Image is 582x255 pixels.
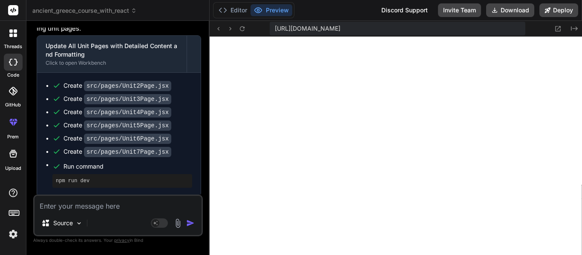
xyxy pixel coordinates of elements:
code: src/pages/Unit7Page.jsx [84,147,171,157]
code: src/pages/Unit6Page.jsx [84,134,171,144]
label: code [7,72,19,79]
span: privacy [114,238,130,243]
div: Create [63,81,171,90]
img: attachment [173,218,183,228]
img: settings [6,227,20,241]
button: Editor [215,4,251,16]
p: Always double-check its answers. Your in Bind [33,236,203,244]
div: Discord Support [376,3,433,17]
span: ancient_greece_course_with_react [32,6,137,15]
div: Click to open Workbench [46,60,178,66]
label: threads [4,43,22,50]
button: Download [486,3,534,17]
code: src/pages/Unit3Page.jsx [84,94,171,104]
button: Preview [251,4,292,16]
code: src/pages/Unit2Page.jsx [84,81,171,91]
div: Update All Unit Pages with Detailed Content and Formatting [46,42,178,59]
iframe: Preview [210,37,582,255]
div: Create [63,108,171,117]
button: Invite Team [438,3,481,17]
span: Run command [63,162,192,171]
label: GitHub [5,101,21,109]
button: Update All Unit Pages with Detailed Content and FormattingClick to open Workbench [37,36,187,72]
button: Deploy [539,3,578,17]
code: src/pages/Unit5Page.jsx [84,120,171,131]
code: src/pages/Unit4Page.jsx [84,107,171,117]
div: Create [63,121,171,130]
label: prem [7,133,19,140]
img: icon [186,219,195,227]
p: Source [53,219,73,227]
img: Pick Models [75,220,83,227]
span: [URL][DOMAIN_NAME] [275,24,340,33]
div: Create [63,147,171,156]
div: Create [63,134,171,143]
pre: npm run dev [56,178,189,184]
div: Create [63,95,171,103]
label: Upload [5,165,21,172]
